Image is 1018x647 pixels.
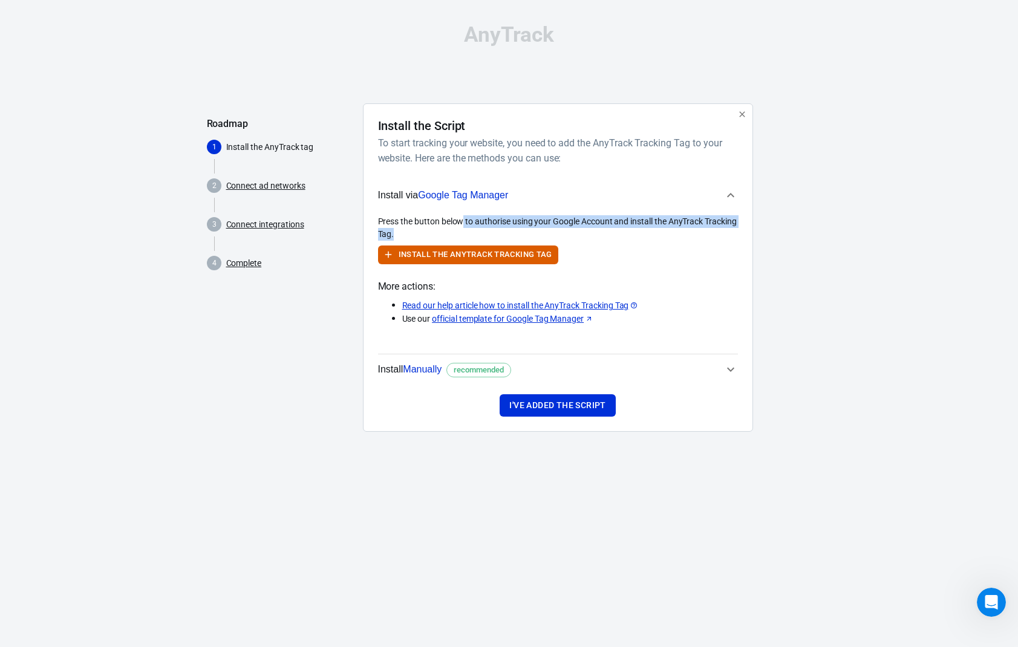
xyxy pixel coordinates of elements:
[378,135,733,166] h6: To start tracking your website, you need to add the AnyTrack Tracking Tag to your website. Here a...
[207,118,353,130] h5: Roadmap
[403,364,442,374] span: Manually
[212,143,216,151] text: 1
[432,313,593,325] a: official template for Google Tag Manager
[402,299,639,312] a: Read our help article how to install the AnyTrack Tracking Tag
[378,362,512,377] span: Install
[212,181,216,190] text: 2
[378,215,738,241] div: Press the button below to authorise using your Google Account and install the AnyTrack Tracking Tag.
[378,175,738,215] button: Install viaGoogle Tag Manager
[226,257,262,270] a: Complete
[378,245,558,264] button: Install the AnyTrack Tracking Tag
[212,220,216,229] text: 3
[378,354,738,385] button: InstallManuallyrecommended
[500,394,615,417] button: I've added the script
[378,187,509,203] span: Install via
[418,190,508,200] span: Google Tag Manager
[378,119,466,133] h4: Install the Script
[977,588,1006,617] iframe: Intercom live chat
[212,259,216,267] text: 4
[226,180,305,192] a: Connect ad networks
[449,364,508,376] span: recommended
[402,313,738,325] p: Use our
[207,24,812,45] div: AnyTrack
[378,279,738,294] span: More actions:
[226,218,304,231] a: Connect integrations
[226,141,353,154] p: Install the AnyTrack tag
